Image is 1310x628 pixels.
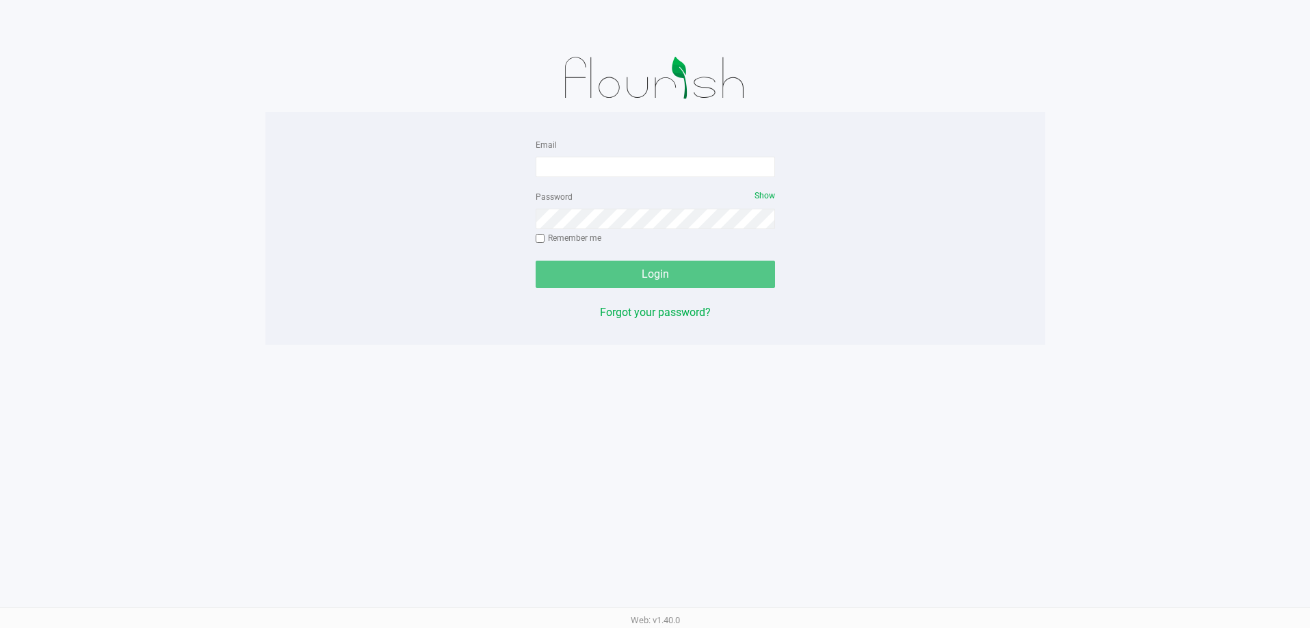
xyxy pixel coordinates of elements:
button: Forgot your password? [600,304,711,321]
span: Web: v1.40.0 [631,615,680,625]
label: Password [536,191,573,203]
span: Show [755,191,775,200]
label: Email [536,139,557,151]
input: Remember me [536,234,545,244]
label: Remember me [536,232,601,244]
